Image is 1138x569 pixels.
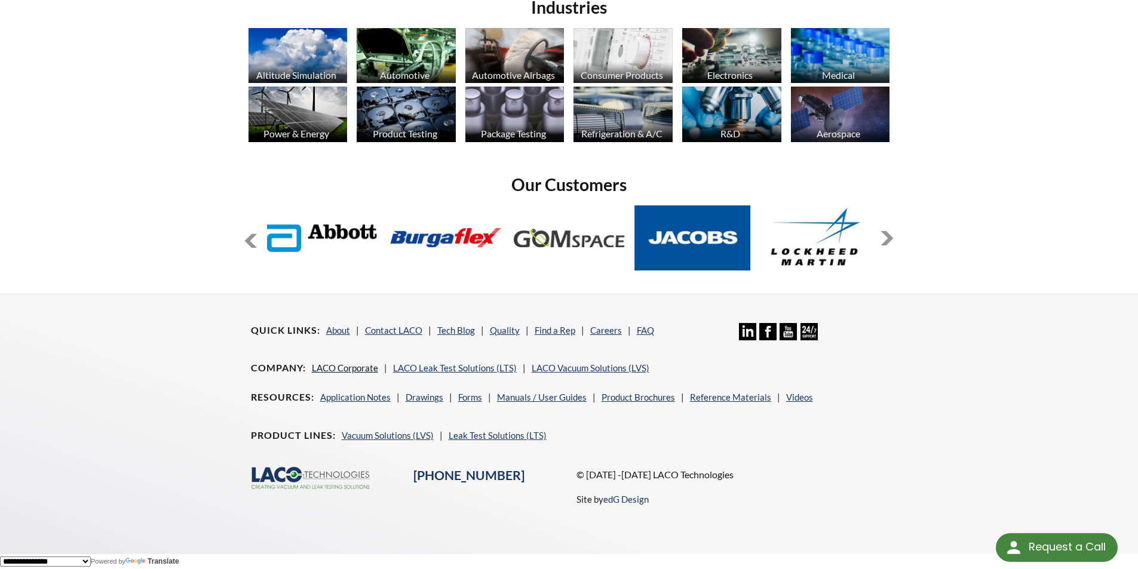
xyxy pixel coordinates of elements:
a: Quality [490,325,520,336]
h4: Resources [251,391,314,404]
a: Medical [791,28,890,87]
a: Refrigeration & A/C [573,87,673,145]
img: 24/7 Support Icon [800,323,818,340]
a: Contact LACO [365,325,422,336]
img: Artboard_1.jpg [791,87,890,142]
div: Medical [789,69,889,81]
img: round button [1004,538,1023,557]
p: © [DATE] -[DATE] LACO Technologies [576,467,888,482]
a: edG Design [603,494,649,505]
a: Leak Test Solutions (LTS) [449,430,547,441]
a: Drawings [406,392,443,402]
a: Manuals / User Guides [497,392,587,402]
p: Site by [576,492,649,506]
a: Automotive [357,28,456,87]
div: Aerospace [789,128,889,139]
a: Vacuum Solutions (LVS) [342,430,434,441]
a: Package Testing [465,87,565,145]
a: Translate [125,557,179,565]
div: Consumer Products [572,69,671,81]
a: Automotive Airbags [465,28,565,87]
a: Product Brochures [602,392,675,402]
img: Jacobs.jpg [634,205,751,270]
div: R&D [680,128,780,139]
img: Burgaflex.jpg [388,205,504,270]
img: industry_AltitudeSim_670x376.jpg [249,28,348,84]
a: LACO Corporate [312,362,378,373]
img: GOM-Space.jpg [511,205,627,270]
a: R&D [682,87,781,145]
div: Automotive [355,69,455,81]
h4: Company [251,362,306,374]
a: About [326,325,350,336]
div: Package Testing [464,128,563,139]
a: Application Notes [320,392,391,402]
img: industry_Power-2_670x376.jpg [249,87,348,142]
h4: Quick Links [251,324,320,337]
img: industry_ProductTesting_670x376.jpg [357,87,456,142]
img: industry_Consumer_670x376.jpg [573,28,673,84]
a: Consumer Products [573,28,673,87]
img: Abbott-Labs.jpg [264,205,381,270]
div: Power & Energy [247,128,346,139]
div: Automotive Airbags [464,69,563,81]
h2: Our Customers [244,174,895,196]
a: Careers [590,325,622,336]
div: Request a Call [996,533,1118,562]
img: industry_Automotive_670x376.jpg [357,28,456,84]
img: Lockheed-Martin.jpg [758,205,875,270]
div: Request a Call [1029,533,1106,561]
img: industry_Auto-Airbag_670x376.jpg [465,28,565,84]
a: 24/7 Support [800,331,818,342]
a: LACO Leak Test Solutions (LTS) [393,362,517,373]
a: Aerospace [791,87,890,145]
a: Reference Materials [690,392,771,402]
img: Google Translate [125,558,148,565]
a: Altitude Simulation [249,28,348,87]
img: industry_R_D_670x376.jpg [682,87,781,142]
a: [PHONE_NUMBER] [413,467,524,483]
img: industry_HVAC_670x376.jpg [573,87,673,142]
div: Altitude Simulation [247,69,346,81]
a: Product Testing [357,87,456,145]
a: Find a Rep [535,325,575,336]
h4: Product Lines [251,429,336,442]
a: LACO Vacuum Solutions (LVS) [532,362,649,373]
div: Electronics [680,69,780,81]
a: FAQ [637,325,654,336]
div: Refrigeration & A/C [572,128,671,139]
a: Power & Energy [249,87,348,145]
a: Videos [786,392,813,402]
div: Product Testing [355,128,455,139]
img: industry_Medical_670x376.jpg [791,28,890,84]
img: industry_Electronics_670x376.jpg [682,28,781,84]
a: Tech Blog [437,325,475,336]
a: Electronics [682,28,781,87]
img: industry_Package_670x376.jpg [465,87,565,142]
a: Forms [458,392,482,402]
